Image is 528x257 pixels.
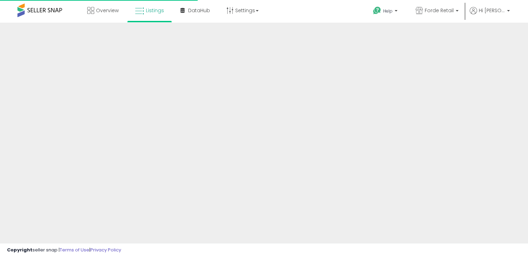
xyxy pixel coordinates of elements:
[90,247,121,253] a: Privacy Policy
[479,7,505,14] span: Hi [PERSON_NAME]
[367,1,404,23] a: Help
[7,247,121,254] div: seller snap | |
[383,8,393,14] span: Help
[373,6,381,15] i: Get Help
[146,7,164,14] span: Listings
[96,7,119,14] span: Overview
[60,247,89,253] a: Terms of Use
[425,7,454,14] span: Forde Retail
[188,7,210,14] span: DataHub
[470,7,510,23] a: Hi [PERSON_NAME]
[7,247,32,253] strong: Copyright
